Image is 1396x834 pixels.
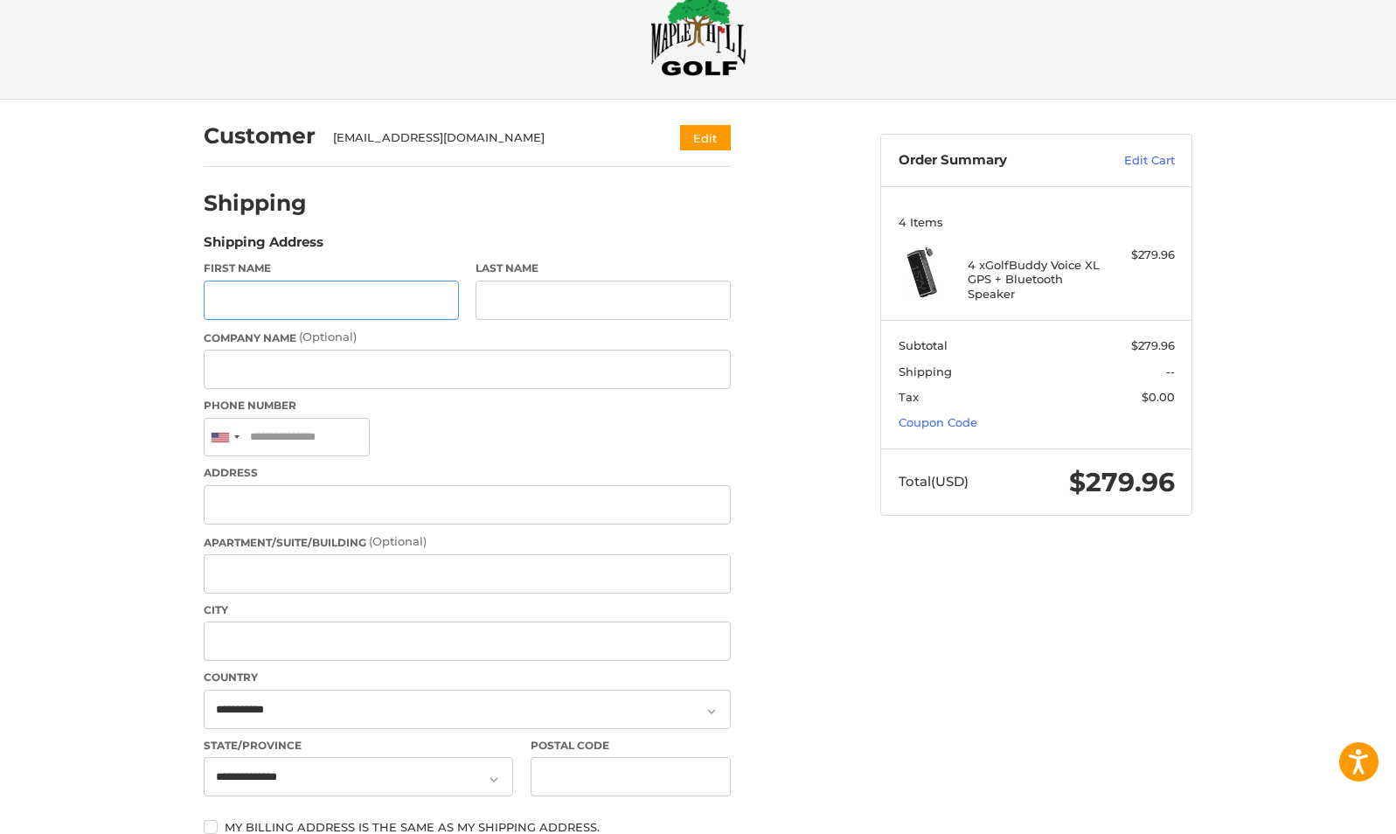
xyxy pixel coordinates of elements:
[204,233,323,261] legend: Shipping Address
[204,398,731,414] label: Phone Number
[204,602,731,618] label: City
[204,261,459,276] label: First Name
[205,419,245,456] div: United States: +1
[899,415,977,429] a: Coupon Code
[1069,466,1175,498] span: $279.96
[899,338,948,352] span: Subtotal
[476,261,731,276] label: Last Name
[899,215,1175,229] h3: 4 Items
[1131,338,1175,352] span: $279.96
[204,122,316,149] h2: Customer
[333,129,647,147] div: [EMAIL_ADDRESS][DOMAIN_NAME]
[531,738,732,754] label: Postal Code
[899,152,1087,170] h3: Order Summary
[899,390,919,404] span: Tax
[369,534,427,548] small: (Optional)
[204,820,731,834] label: My billing address is the same as my shipping address.
[204,670,731,685] label: Country
[204,738,513,754] label: State/Province
[899,473,969,490] span: Total (USD)
[899,365,952,379] span: Shipping
[1166,365,1175,379] span: --
[1142,390,1175,404] span: $0.00
[1106,247,1175,264] div: $279.96
[204,533,731,551] label: Apartment/Suite/Building
[204,329,731,346] label: Company Name
[680,125,731,150] button: Edit
[299,330,357,344] small: (Optional)
[1087,152,1175,170] a: Edit Cart
[204,190,307,217] h2: Shipping
[204,465,731,481] label: Address
[968,258,1101,301] h4: 4 x GolfBuddy Voice XL GPS + Bluetooth Speaker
